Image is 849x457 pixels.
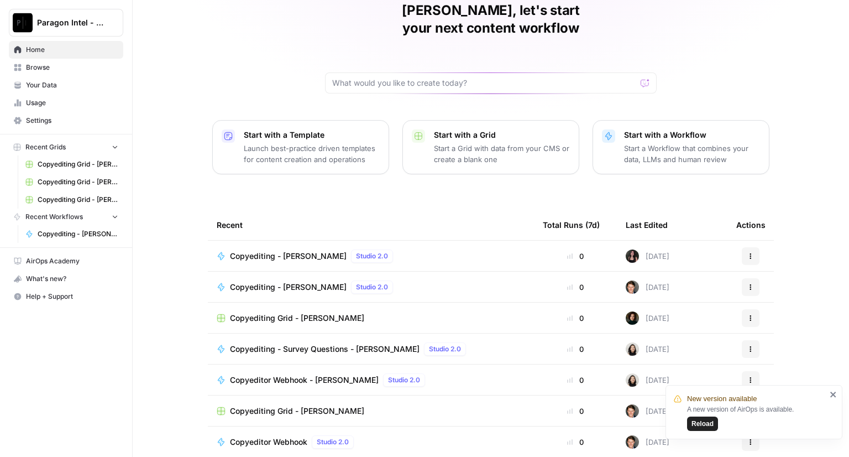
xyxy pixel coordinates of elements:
a: Copyediting Grid - [PERSON_NAME] [20,191,123,209]
div: 0 [543,282,608,293]
button: Start with a GridStart a Grid with data from your CMS or create a blank one [402,120,579,174]
span: Recent Grids [25,142,66,152]
img: qw00ik6ez51o8uf7vgx83yxyzow9 [626,281,639,294]
span: Studio 2.0 [388,375,420,385]
a: Usage [9,94,123,112]
p: Start with a Workflow [624,129,760,141]
div: 0 [543,251,608,262]
div: A new version of AirOps is available. [687,404,826,431]
div: [DATE] [626,342,669,356]
button: Start with a TemplateLaunch best-practice driven templates for content creation and operations [212,120,389,174]
div: [DATE] [626,435,669,449]
div: 0 [543,375,608,386]
a: Copyeditor WebhookStudio 2.0 [217,435,525,449]
button: Workspace: Paragon Intel - Copyediting [9,9,123,37]
span: Copyeditor Webhook [230,437,307,448]
span: Studio 2.0 [356,251,388,261]
a: Browse [9,59,123,76]
span: Browse [26,63,118,72]
a: Copyediting Grid - [PERSON_NAME] [20,155,123,173]
span: Copyediting Grid - [PERSON_NAME] [230,313,364,324]
span: Copyediting - Survey Questions - [PERSON_NAME] [230,344,420,355]
span: Recent Workflows [25,212,83,222]
span: Copyediting Grid - [PERSON_NAME] [230,406,364,417]
button: close [830,390,837,399]
button: Help + Support [9,288,123,305]
div: 0 [543,406,608,417]
a: Copyediting Grid - [PERSON_NAME] [20,173,123,191]
p: Launch best-practice driven templates for content creation and operations [244,143,380,165]
div: Actions [736,210,766,240]
span: New version available [687,393,757,404]
a: Copyediting - [PERSON_NAME]Studio 2.0 [217,250,525,263]
div: [DATE] [626,311,669,325]
span: Help + Support [26,292,118,302]
input: What would you like to create today? [332,77,636,89]
h1: [PERSON_NAME], let's start your next content workflow [325,2,657,37]
div: 0 [543,344,608,355]
a: Copyediting - Survey Questions - [PERSON_NAME]Studio 2.0 [217,342,525,356]
div: Last Edited [626,210,668,240]
a: Home [9,41,123,59]
span: Paragon Intel - Copyediting [37,17,104,28]
div: [DATE] [626,373,669,387]
a: AirOps Academy [9,252,123,270]
p: Start with a Template [244,129,380,141]
span: Studio 2.0 [429,344,461,354]
img: 5nlru5lqams5xbrbfyykk2kep4hl [626,250,639,263]
p: Start a Grid with data from your CMS or create a blank one [434,143,570,165]
a: Settings [9,112,123,129]
span: Studio 2.0 [317,437,349,447]
span: Copyediting Grid - [PERSON_NAME] [38,159,118,169]
span: Copyediting - [PERSON_NAME] [230,282,347,293]
span: Home [26,45,118,55]
button: What's new? [9,270,123,288]
button: Recent Workflows [9,209,123,225]
span: Copyediting Grid - [PERSON_NAME] [38,195,118,205]
div: 0 [543,313,608,324]
span: Studio 2.0 [356,282,388,292]
img: Paragon Intel - Copyediting Logo [13,13,33,33]
span: Copyediting - [PERSON_NAME] [38,229,118,239]
p: Start with a Grid [434,129,570,141]
a: Copyediting - [PERSON_NAME] [20,225,123,243]
span: AirOps Academy [26,256,118,266]
div: Recent [217,210,525,240]
img: t5ef5oef8zpw1w4g2xghobes91mw [626,342,639,356]
span: Copyeditor Webhook - [PERSON_NAME] [230,375,379,386]
a: Copyediting Grid - [PERSON_NAME] [217,313,525,324]
span: Copyediting - [PERSON_NAME] [230,251,347,262]
span: Usage [26,98,118,108]
button: Reload [687,417,718,431]
div: [DATE] [626,250,669,263]
div: [DATE] [626,281,669,294]
a: Copyediting Grid - [PERSON_NAME] [217,406,525,417]
button: Start with a WorkflowStart a Workflow that combines your data, LLMs and human review [593,120,769,174]
span: Copyediting Grid - [PERSON_NAME] [38,177,118,187]
img: trpfjrwlykpjh1hxat11z5guyxrg [626,311,639,325]
div: Total Runs (7d) [543,210,600,240]
button: Recent Grids [9,139,123,155]
img: qw00ik6ez51o8uf7vgx83yxyzow9 [626,435,639,449]
span: Reload [691,419,714,429]
div: [DATE] [626,404,669,418]
img: qw00ik6ez51o8uf7vgx83yxyzow9 [626,404,639,418]
a: Copyeditor Webhook - [PERSON_NAME]Studio 2.0 [217,373,525,387]
div: 0 [543,437,608,448]
a: Copyediting - [PERSON_NAME]Studio 2.0 [217,281,525,294]
span: Settings [26,116,118,126]
a: Your Data [9,76,123,94]
p: Start a Workflow that combines your data, LLMs and human review [624,143,760,165]
span: Your Data [26,80,118,90]
img: t5ef5oef8zpw1w4g2xghobes91mw [626,373,639,387]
